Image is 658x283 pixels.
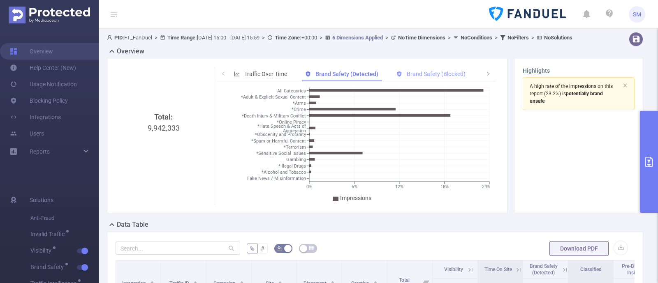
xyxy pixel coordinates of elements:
b: No Filters [507,35,529,41]
span: Pre-Blocking Insights [622,263,650,276]
tspan: *Spam or Harmful Content [251,138,306,144]
i: icon: caret-up [150,280,155,282]
a: Overview [10,43,53,60]
span: Brand Safety (Detected) [315,71,378,77]
tspan: *Death Injury & Military Conflict [242,113,306,119]
h2: Data Table [117,220,148,230]
button: icon: close [623,81,628,90]
tspan: *Online Piracy [277,120,306,125]
div: 9,942,333 [119,111,208,249]
span: Reports [30,148,50,155]
span: % [250,245,254,252]
h3: Highlights [523,67,635,75]
tspan: 0% [306,184,312,189]
tspan: *Sensitive Social Issues [256,151,306,156]
input: Search... [116,242,240,255]
a: Users [10,125,44,142]
span: A high rate of the impressions on this report [530,83,613,97]
button: Download PDF [549,241,609,256]
tspan: 6% [352,184,357,189]
span: # [261,245,264,252]
span: > [317,35,325,41]
span: Brand Safety (Blocked) [407,71,466,77]
i: icon: caret-up [193,280,198,282]
i: icon: table [309,246,314,251]
img: Protected Media [9,7,90,23]
span: is [530,91,603,104]
tspan: 18% [440,184,449,189]
i: icon: caret-up [278,280,283,282]
tspan: *Crime [292,107,306,113]
span: > [259,35,267,41]
tspan: *Illegal Drugs [278,163,306,169]
span: > [383,35,391,41]
tspan: *Terrorism [284,145,306,150]
tspan: *Alcohol and Tobacco [262,170,306,175]
i: icon: bg-colors [277,246,282,251]
span: Brand Safety (Detected) [530,263,558,276]
a: Usage Notification [10,76,77,92]
span: Anti-Fraud [30,210,99,226]
b: No Time Dimensions [398,35,445,41]
tspan: Aggression [283,128,306,133]
span: Invalid Traffic [30,231,67,237]
tspan: Gambling [286,157,306,163]
b: Time Range: [167,35,197,41]
b: Time Zone: [275,35,301,41]
span: FT_FanDuel [DATE] 15:00 - [DATE] 15:59 +00:00 [107,35,572,41]
i: icon: line-chart [234,71,240,77]
tspan: 12% [395,184,403,189]
span: Brand Safety [30,264,67,270]
span: Time On Site [484,267,512,272]
span: Traffic Over Time [244,71,287,77]
i: icon: caret-up [240,280,244,282]
a: Reports [30,143,50,160]
h2: Overview [117,46,144,56]
tspan: All Categories [277,88,306,94]
span: Visibility [30,248,54,253]
a: Blocking Policy [10,92,68,109]
span: SM [633,6,641,23]
a: Help Center (New) [10,60,76,76]
tspan: 24% [482,184,490,189]
span: Impressions [340,195,371,201]
tspan: *Obscenity and Profanity [255,132,306,138]
span: > [152,35,160,41]
a: Integrations [10,109,61,125]
tspan: *Hate Speech & Acts of [257,124,306,129]
span: Classified [580,267,602,272]
u: 6 Dimensions Applied [332,35,383,41]
span: (23.2%) [530,83,613,104]
b: No Solutions [544,35,572,41]
b: PID: [114,35,124,41]
i: icon: caret-up [373,280,378,282]
span: > [445,35,453,41]
tspan: *Adult & Explicit Sexual Content [241,94,306,100]
span: > [529,35,537,41]
b: Total: [154,113,173,121]
span: Visibility [444,267,463,272]
i: icon: caret-up [331,280,335,282]
b: No Conditions [461,35,492,41]
span: > [492,35,500,41]
b: potentially brand unsafe [530,91,603,104]
tspan: *Arms [293,101,306,106]
i: icon: right [486,71,491,76]
i: icon: close [623,83,628,88]
tspan: Fake News / Misinformation [247,176,306,182]
i: icon: user [107,35,114,40]
span: Solutions [30,192,53,208]
i: icon: left [221,71,226,76]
